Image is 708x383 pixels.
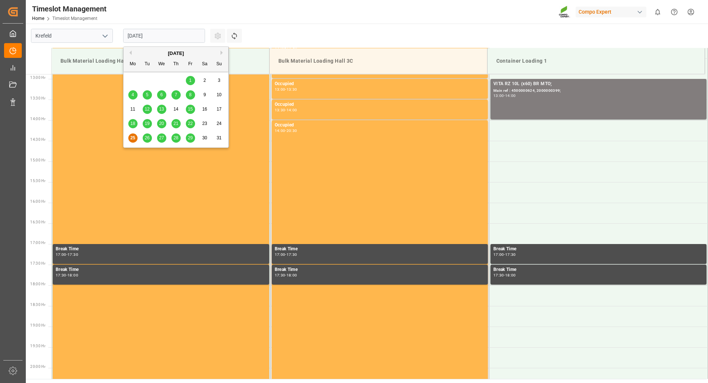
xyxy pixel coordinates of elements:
input: Type to search/select [31,29,113,43]
span: 17:30 Hr [30,261,45,265]
span: 16:30 Hr [30,220,45,224]
div: Compo Expert [576,7,646,17]
div: Sa [200,60,209,69]
div: Break Time [493,266,704,274]
div: Mo [128,60,138,69]
span: 27 [159,135,164,140]
div: 14:00 [505,94,516,97]
span: 14 [173,107,178,112]
span: 15:00 Hr [30,158,45,162]
span: 14:30 Hr [30,137,45,142]
img: Screenshot%202023-09-29%20at%2010.02.21.png_1712312052.png [559,6,570,18]
button: show 0 new notifications [649,4,666,20]
div: Choose Saturday, August 23rd, 2025 [200,119,209,128]
div: Break Time [275,246,485,253]
button: Compo Expert [576,5,649,19]
div: 17:00 [56,253,66,256]
span: 11 [130,107,135,112]
input: DD.MM.YYYY [123,29,205,43]
div: - [504,253,505,256]
div: Main ref : 4500000624, 2000000399; [493,88,704,94]
span: 18 [130,121,135,126]
div: 13:30 [287,88,297,91]
span: 13 [159,107,164,112]
div: - [285,108,286,112]
span: 17 [216,107,221,112]
div: Choose Tuesday, August 5th, 2025 [143,90,152,100]
div: Bulk Material Loading Hall 3C [275,54,481,68]
a: Home [32,16,44,21]
div: Choose Monday, August 4th, 2025 [128,90,138,100]
div: Choose Friday, August 1st, 2025 [186,76,195,85]
div: - [504,94,505,97]
span: 24 [216,121,221,126]
span: 1 [189,78,192,83]
span: 15:30 Hr [30,179,45,183]
span: 19:00 Hr [30,323,45,327]
div: 14:00 [275,129,285,132]
span: 13:30 Hr [30,96,45,100]
span: 16 [202,107,207,112]
div: 17:30 [287,253,297,256]
span: 4 [132,92,134,97]
div: 18:00 [505,274,516,277]
div: 17:00 [493,253,504,256]
div: 20:30 [287,129,297,132]
div: Choose Saturday, August 9th, 2025 [200,90,209,100]
span: 3 [218,78,221,83]
div: 17:30 [275,274,285,277]
div: - [285,88,286,91]
div: 13:00 [275,88,285,91]
span: 19:30 Hr [30,344,45,348]
div: month 2025-08 [126,73,226,145]
div: Timeslot Management [32,3,107,14]
span: 13:00 Hr [30,76,45,80]
div: Break Time [275,266,485,274]
div: Choose Sunday, August 10th, 2025 [215,90,224,100]
span: 16:00 Hr [30,199,45,203]
div: Choose Saturday, August 2nd, 2025 [200,76,209,85]
div: Choose Tuesday, August 12th, 2025 [143,105,152,114]
span: 21 [173,121,178,126]
div: Choose Wednesday, August 27th, 2025 [157,133,166,143]
div: We [157,60,166,69]
div: - [504,274,505,277]
div: Choose Thursday, August 21st, 2025 [171,119,181,128]
div: Choose Saturday, August 30th, 2025 [200,133,209,143]
span: 14:00 Hr [30,117,45,121]
div: Choose Saturday, August 16th, 2025 [200,105,209,114]
div: VITA RZ 10L (x60) BR MTO; [493,80,704,88]
div: Break Time [56,246,266,253]
span: 20 [159,121,164,126]
div: 17:30 [493,274,504,277]
button: Previous Month [127,51,132,55]
div: Choose Monday, August 18th, 2025 [128,119,138,128]
div: 17:30 [56,274,66,277]
span: 10 [216,92,221,97]
span: 8 [189,92,192,97]
span: 29 [188,135,192,140]
div: Choose Friday, August 29th, 2025 [186,133,195,143]
div: - [285,274,286,277]
span: 12 [145,107,149,112]
span: 20:00 Hr [30,365,45,369]
span: 18:30 Hr [30,303,45,307]
span: 6 [160,92,163,97]
span: 26 [145,135,149,140]
div: Su [215,60,224,69]
button: Next Month [221,51,225,55]
div: Choose Friday, August 22nd, 2025 [186,119,195,128]
div: Choose Tuesday, August 26th, 2025 [143,133,152,143]
div: Choose Friday, August 8th, 2025 [186,90,195,100]
span: 15 [188,107,192,112]
div: Choose Sunday, August 24th, 2025 [215,119,224,128]
div: - [66,274,67,277]
span: 31 [216,135,221,140]
div: Choose Friday, August 15th, 2025 [186,105,195,114]
div: Choose Monday, August 25th, 2025 [128,133,138,143]
div: Bulk Material Loading Hall 1 [58,54,263,68]
button: open menu [99,30,110,42]
span: 19 [145,121,149,126]
div: 17:00 [275,253,285,256]
div: Choose Thursday, August 7th, 2025 [171,90,181,100]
